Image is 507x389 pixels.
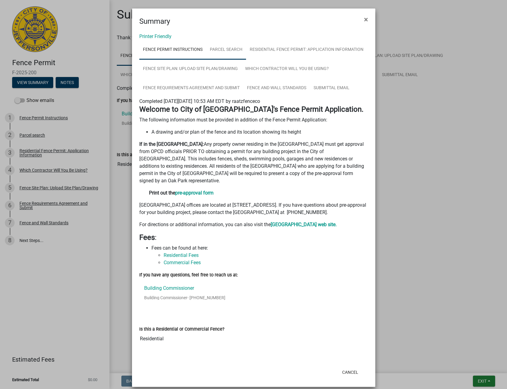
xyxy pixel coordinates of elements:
span: - [PHONE_NUMBER] [187,295,225,300]
a: Submittal Email [310,79,353,98]
p: Any property owner residing in the [GEOGRAPHIC_DATA] must get approval from OPCD officials PRIOR ... [139,141,368,184]
a: Commercial Fees [164,260,201,265]
button: Cancel [337,367,363,378]
strong: Fees [139,233,155,242]
a: Parcel search [206,40,246,60]
label: If you have any questions, feel free to reach us at: [139,273,238,277]
a: Residential Fence Permit: Application Information [246,40,367,60]
p: Building Commissioner [144,296,235,300]
li: Fees can be found at here: [151,244,368,266]
p: For directions or additional information, you can also visit the [139,221,368,228]
p: [GEOGRAPHIC_DATA] offices are located at [STREET_ADDRESS]. If you have questions about pre-approv... [139,202,368,216]
a: Residential Fees [164,252,199,258]
strong: Welcome to City of [GEOGRAPHIC_DATA]'s Fence Permit Application. [139,105,363,114]
h4: Summary [139,16,170,27]
a: pre-approval form [175,190,214,196]
strong: If in the [GEOGRAPHIC_DATA]: [139,141,204,147]
a: Fence Requirements Agreement and Submit [139,79,243,98]
a: Fence and Wall Standards [243,79,310,98]
a: Which Contractor Will You Be Using? [241,59,332,79]
p: Building Commissioner [144,286,225,291]
button: Close [359,11,373,28]
a: Printer Friendly [139,33,172,39]
strong: Print out the [149,190,175,196]
span: × [364,15,368,24]
span: Completed [DATE][DATE] 10:53 AM EDT by raatzfenceco [139,98,260,104]
a: Building CommissionerBuilding Commissioner- [PHONE_NUMBER] [139,281,368,310]
li: A drawing and/or plan of the fence and its location showing its height [151,128,368,136]
a: [GEOGRAPHIC_DATA] web site. [271,222,337,227]
label: Is this a Residential or Commercial Fence? [139,327,224,331]
a: Fence Permit Instructions [139,40,206,60]
a: Fence Site Plan: Upload Site Plan/Drawing [139,59,241,79]
p: The following information must be provided in addition of the Fence Permit Application: [139,116,368,124]
h4: : [139,233,368,242]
